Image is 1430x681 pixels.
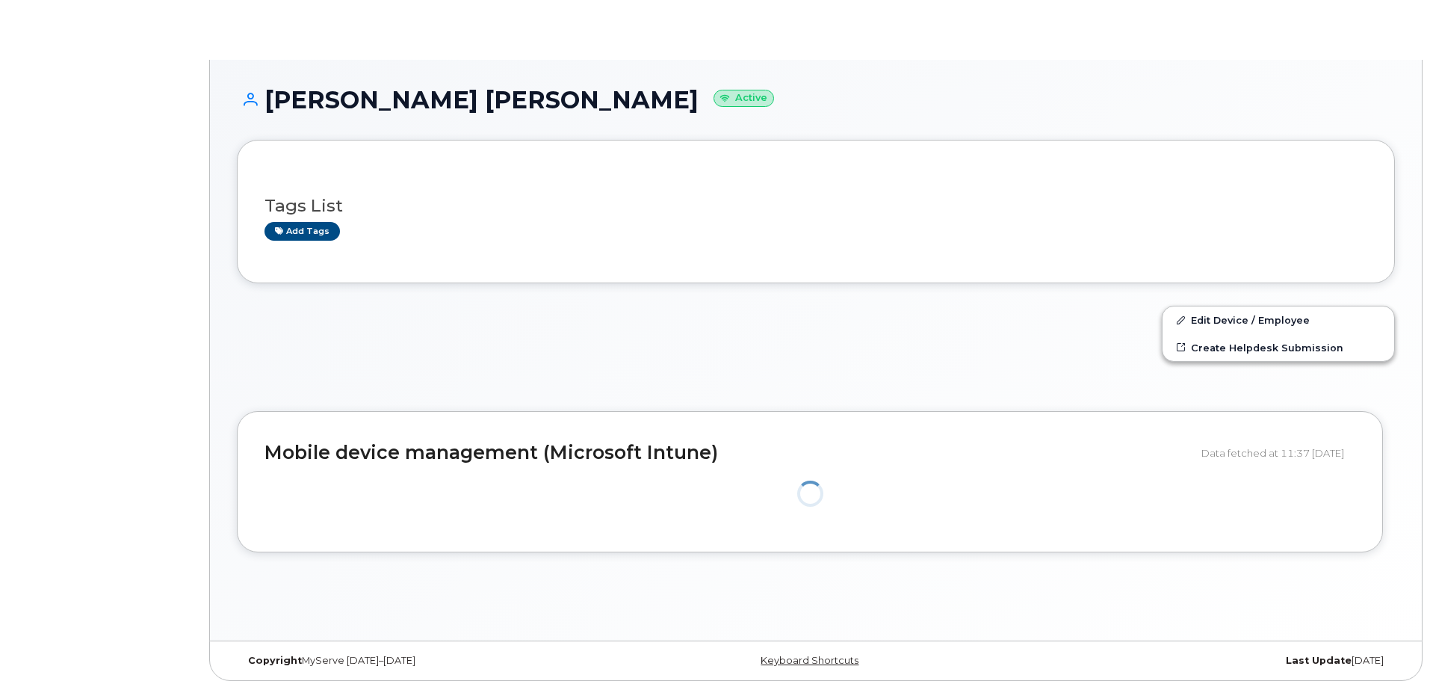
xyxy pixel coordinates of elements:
div: Data fetched at 11:37 [DATE] [1201,439,1355,467]
a: Add tags [264,222,340,241]
strong: Last Update [1286,655,1352,666]
h1: [PERSON_NAME] [PERSON_NAME] [237,87,1395,113]
div: [DATE] [1009,655,1395,667]
a: Keyboard Shortcuts [761,655,858,666]
a: Edit Device / Employee [1163,306,1394,333]
a: Create Helpdesk Submission [1163,334,1394,361]
h3: Tags List [264,197,1367,215]
strong: Copyright [248,655,302,666]
small: Active [714,90,774,107]
div: MyServe [DATE]–[DATE] [237,655,623,667]
h2: Mobile device management (Microsoft Intune) [264,443,1190,463]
